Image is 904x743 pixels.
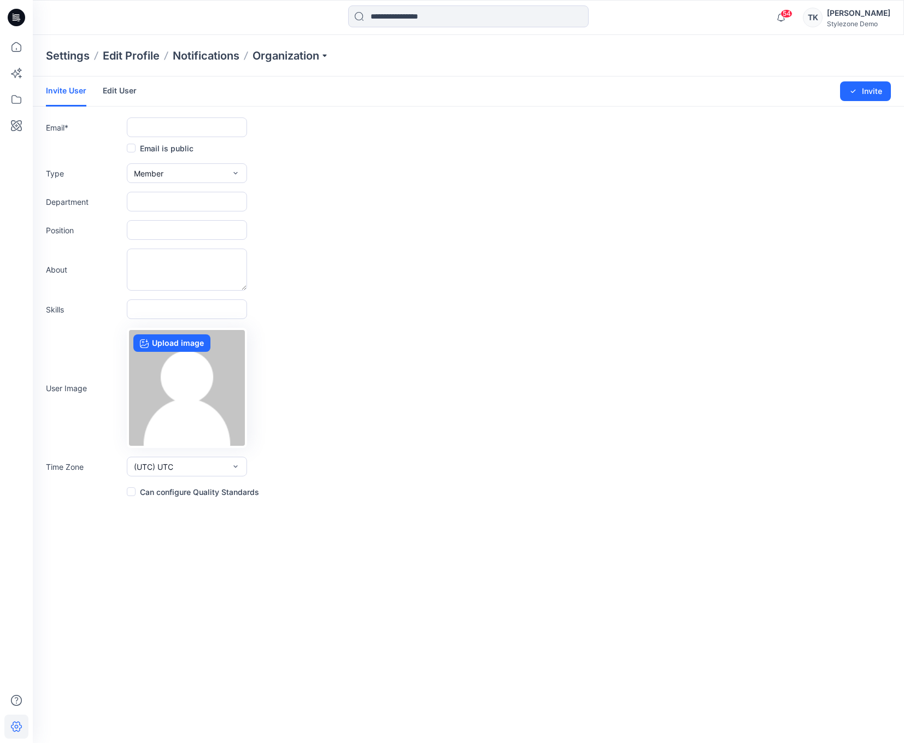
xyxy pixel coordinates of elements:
[103,48,160,63] a: Edit Profile
[173,48,239,63] a: Notifications
[46,48,90,63] p: Settings
[46,304,122,315] label: Skills
[840,81,891,101] button: Invite
[129,330,245,446] img: no-profile.png
[46,264,122,275] label: About
[134,168,163,179] span: Member
[827,20,890,28] div: Stylezone Demo
[46,76,86,107] a: Invite User
[46,225,122,236] label: Position
[827,7,890,20] div: [PERSON_NAME]
[46,196,122,208] label: Department
[127,163,247,183] button: Member
[46,122,122,133] label: Email
[46,382,122,394] label: User Image
[780,9,793,18] span: 54
[127,141,193,155] label: Email is public
[803,8,823,27] div: TK
[127,457,247,476] button: (UTC) UTC
[103,76,137,105] a: Edit User
[46,168,122,179] label: Type
[46,461,122,473] label: Time Zone
[134,461,173,473] span: (UTC) UTC
[133,334,210,352] label: Upload image
[127,485,259,498] label: Can configure Quality Standards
